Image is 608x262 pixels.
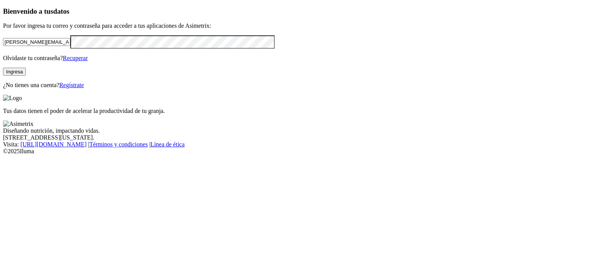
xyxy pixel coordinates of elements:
[3,108,605,114] p: Tus datos tienen el poder de acelerar la productividad de tu granja.
[21,141,87,148] a: [URL][DOMAIN_NAME]
[3,121,33,127] img: Asimetrix
[3,127,605,134] div: Diseñando nutrición, impactando vidas.
[3,22,605,29] p: Por favor ingresa tu correo y contraseña para acceder a tus aplicaciones de Asimetrix:
[3,134,605,141] div: [STREET_ADDRESS][US_STATE].
[150,141,185,148] a: Línea de ética
[89,141,148,148] a: Términos y condiciones
[3,7,605,16] h3: Bienvenido a tus
[3,55,605,62] p: Olvidaste tu contraseña?
[3,95,22,102] img: Logo
[59,82,84,88] a: Regístrate
[3,141,605,148] div: Visita : | |
[3,68,26,76] button: Ingresa
[3,148,605,155] div: © 2025 Iluma
[63,55,88,61] a: Recuperar
[53,7,70,15] span: datos
[3,38,70,46] input: Tu correo
[3,82,605,89] p: ¿No tienes una cuenta?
